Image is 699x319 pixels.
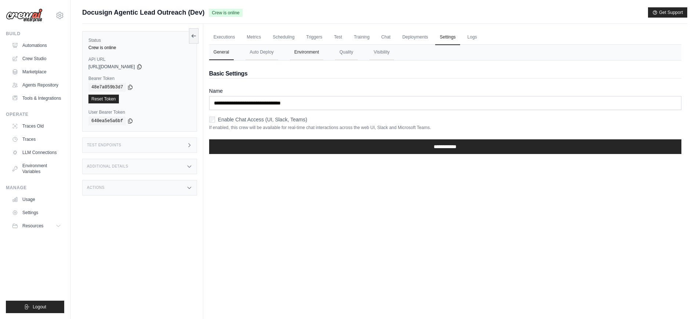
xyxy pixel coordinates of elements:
button: Logout [6,301,64,313]
button: Resources [9,220,64,232]
a: Settings [9,207,64,219]
nav: Tabs [209,45,681,60]
button: Quality [335,45,357,60]
label: Enable Chat Access (UI, Slack, Teams) [218,116,307,123]
span: Crew is online [209,9,242,17]
p: If enabled, this crew will be available for real-time chat interactions across the web UI, Slack ... [209,125,681,131]
h2: Basic Settings [209,69,681,78]
span: Docusign Agentic Lead Outreach (Dev) [82,7,204,18]
label: Name [209,87,681,95]
a: Settings [435,30,460,45]
a: LLM Connections [9,147,64,158]
a: Traces Old [9,120,64,132]
h3: Actions [87,186,105,190]
h3: Additional Details [87,164,128,169]
h3: Test Endpoints [87,143,121,147]
a: Environment Variables [9,160,64,177]
a: Reset Token [88,95,119,103]
span: Logout [33,304,46,310]
label: API URL [88,56,191,62]
a: Training [349,30,374,45]
img: Logo [6,8,43,22]
a: Tools & Integrations [9,92,64,104]
button: Environment [290,45,323,60]
div: Build [6,31,64,37]
iframe: Chat Widget [662,284,699,319]
div: Manage [6,185,64,191]
a: Crew Studio [9,53,64,65]
a: Automations [9,40,64,51]
button: Auto Deploy [245,45,278,60]
a: Deployments [398,30,432,45]
a: Traces [9,133,64,145]
a: Triggers [302,30,327,45]
code: 48e7a059b3d7 [88,83,126,92]
div: Operate [6,111,64,117]
label: Bearer Token [88,76,191,81]
a: Scheduling [268,30,299,45]
a: Marketplace [9,66,64,78]
label: Status [88,37,191,43]
code: 640ea5e5a6bf [88,117,126,125]
a: Logs [463,30,481,45]
a: Executions [209,30,240,45]
div: Crew is online [88,45,191,51]
label: User Bearer Token [88,109,191,115]
a: Test [330,30,346,45]
span: Resources [22,223,43,229]
button: General [209,45,234,60]
a: Usage [9,194,64,205]
a: Agents Repository [9,79,64,91]
a: Chat [377,30,395,45]
span: [URL][DOMAIN_NAME] [88,64,135,70]
button: Visibility [369,45,394,60]
button: Get Support [648,7,687,18]
a: Metrics [243,30,266,45]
